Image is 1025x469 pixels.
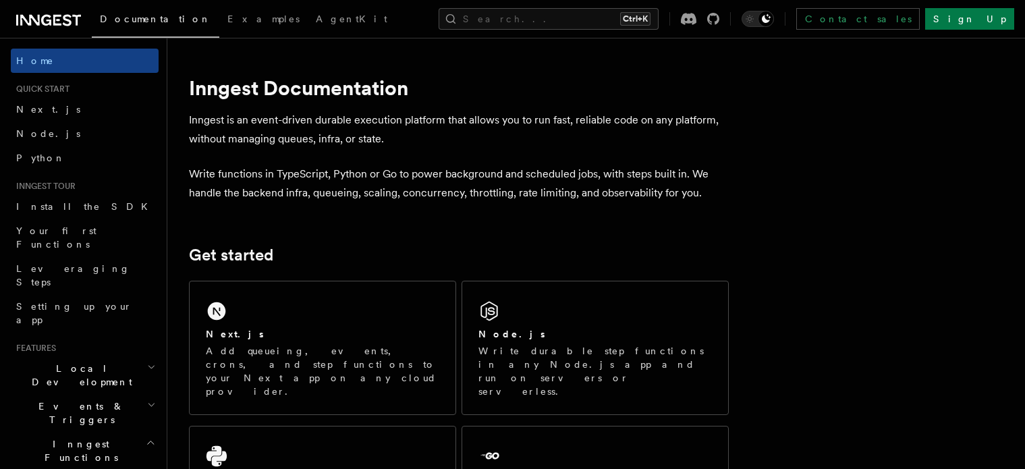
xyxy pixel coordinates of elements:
[11,294,159,332] a: Setting up your app
[16,54,54,67] span: Home
[16,104,80,115] span: Next.js
[206,327,264,341] h2: Next.js
[478,327,545,341] h2: Node.js
[11,399,147,426] span: Events & Triggers
[16,153,65,163] span: Python
[11,343,56,354] span: Features
[11,362,147,389] span: Local Development
[925,8,1014,30] a: Sign Up
[189,76,729,100] h1: Inngest Documentation
[796,8,920,30] a: Contact sales
[11,49,159,73] a: Home
[227,13,300,24] span: Examples
[308,4,395,36] a: AgentKit
[11,84,70,94] span: Quick start
[462,281,729,415] a: Node.jsWrite durable step functions in any Node.js app and run on servers or serverless.
[16,201,156,212] span: Install the SDK
[11,219,159,256] a: Your first Functions
[100,13,211,24] span: Documentation
[16,225,96,250] span: Your first Functions
[189,111,729,148] p: Inngest is an event-driven durable execution platform that allows you to run fast, reliable code ...
[219,4,308,36] a: Examples
[620,12,650,26] kbd: Ctrl+K
[11,437,146,464] span: Inngest Functions
[11,394,159,432] button: Events & Triggers
[11,356,159,394] button: Local Development
[11,181,76,192] span: Inngest tour
[478,344,712,398] p: Write durable step functions in any Node.js app and run on servers or serverless.
[16,301,132,325] span: Setting up your app
[206,344,439,398] p: Add queueing, events, crons, and step functions to your Next app on any cloud provider.
[92,4,219,38] a: Documentation
[742,11,774,27] button: Toggle dark mode
[16,128,80,139] span: Node.js
[189,165,729,202] p: Write functions in TypeScript, Python or Go to power background and scheduled jobs, with steps bu...
[11,256,159,294] a: Leveraging Steps
[189,281,456,415] a: Next.jsAdd queueing, events, crons, and step functions to your Next app on any cloud provider.
[11,121,159,146] a: Node.js
[11,97,159,121] a: Next.js
[316,13,387,24] span: AgentKit
[16,263,130,287] span: Leveraging Steps
[439,8,659,30] button: Search...Ctrl+K
[189,246,273,265] a: Get started
[11,194,159,219] a: Install the SDK
[11,146,159,170] a: Python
